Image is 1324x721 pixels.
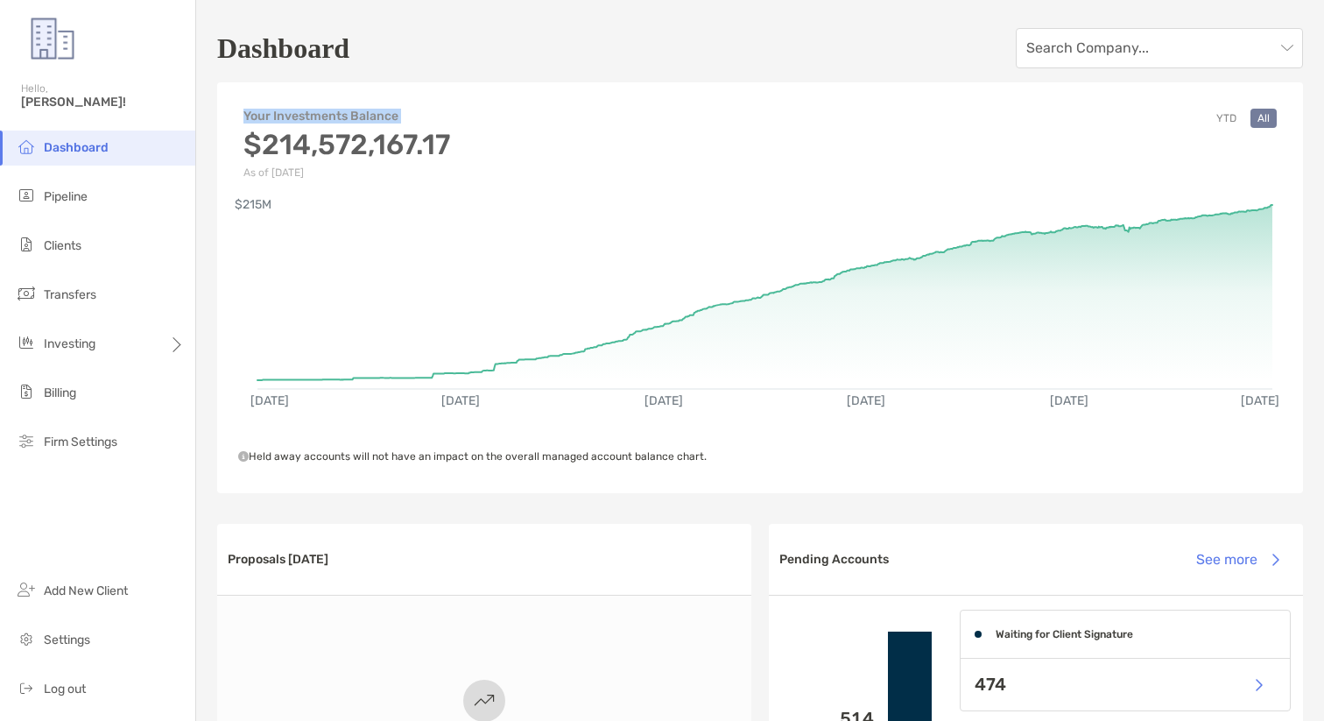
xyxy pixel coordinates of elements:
img: settings icon [16,628,37,649]
text: [DATE] [250,393,289,408]
img: transfers icon [16,283,37,304]
text: [DATE] [1050,393,1088,408]
img: firm-settings icon [16,430,37,451]
span: Clients [44,238,81,253]
h4: Waiting for Client Signature [996,628,1133,640]
img: logout icon [16,677,37,698]
img: pipeline icon [16,185,37,206]
button: All [1250,109,1277,128]
span: Investing [44,336,95,351]
span: Pipeline [44,189,88,204]
h3: $214,572,167.17 [243,128,450,161]
h1: Dashboard [217,32,349,65]
p: As of [DATE] [243,166,450,179]
span: Firm Settings [44,435,117,449]
img: dashboard icon [16,136,37,157]
h3: Pending Accounts [779,552,889,567]
img: investing icon [16,332,37,353]
p: 474 [975,674,1006,696]
button: YTD [1209,109,1243,128]
img: add_new_client icon [16,579,37,600]
text: [DATE] [441,393,480,408]
text: [DATE] [1241,393,1279,408]
span: Billing [44,385,76,400]
img: clients icon [16,234,37,255]
span: Log out [44,682,86,696]
span: Dashboard [44,140,109,155]
span: Add New Client [44,583,128,598]
img: Zoe Logo [21,7,84,70]
text: [DATE] [644,393,683,408]
h4: Your Investments Balance [243,109,450,124]
text: $215M [235,197,271,212]
span: Settings [44,633,90,647]
span: Held away accounts will not have an impact on the overall managed account balance chart. [238,450,707,463]
button: See more [1182,541,1292,579]
text: [DATE] [847,393,885,408]
span: Transfers [44,287,96,302]
img: billing icon [16,381,37,402]
span: [PERSON_NAME]! [21,95,185,110]
h3: Proposals [DATE] [228,552,328,567]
